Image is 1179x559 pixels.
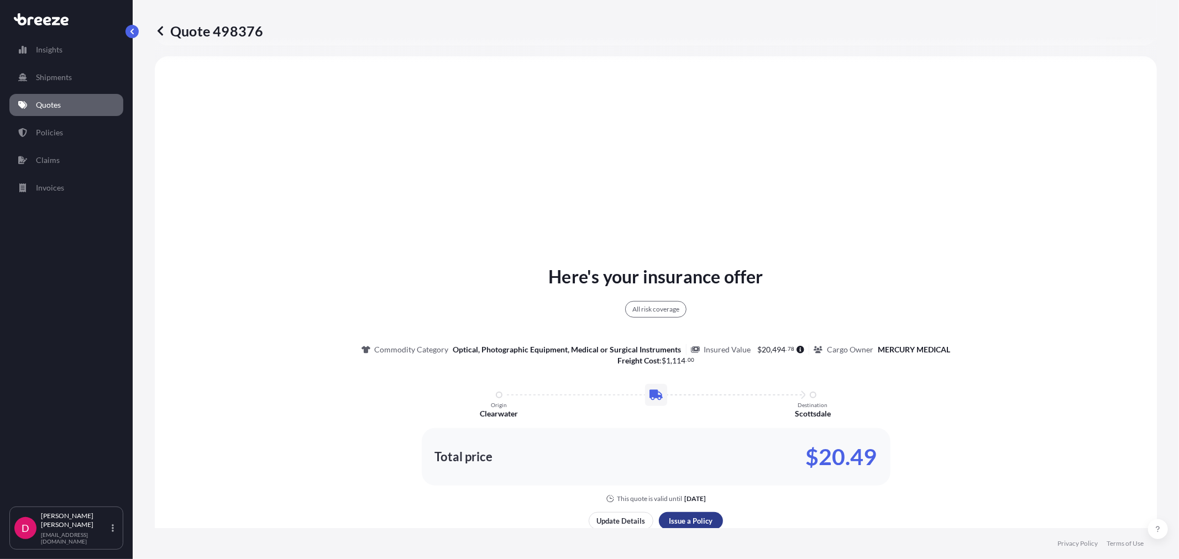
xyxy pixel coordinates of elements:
p: : [617,355,694,366]
span: . [787,347,788,351]
span: $ [758,346,762,354]
p: [EMAIL_ADDRESS][DOMAIN_NAME] [41,531,109,545]
p: MERCURY MEDICAL [878,344,950,355]
a: Claims [9,149,123,171]
p: Destination [798,402,828,408]
p: Optical, Photographic Equipment, Medical or Surgical Instruments [453,344,682,355]
p: Invoices [36,182,64,193]
p: Clearwater [480,408,518,419]
button: Issue a Policy [659,512,723,530]
a: Quotes [9,94,123,116]
p: Commodity Category [375,344,449,355]
p: [PERSON_NAME] [PERSON_NAME] [41,511,109,529]
p: Origin [491,402,507,408]
p: Insights [36,44,62,55]
p: Total price [435,451,493,462]
p: Shipments [36,72,72,83]
a: Terms of Use [1107,539,1144,548]
span: 1 [666,357,670,365]
span: 78 [788,347,794,351]
span: D [22,523,29,534]
p: Quotes [36,99,61,110]
span: 494 [773,346,786,354]
p: Update Details [597,515,646,526]
p: Cargo Owner [827,344,873,355]
p: Issue a Policy [669,515,713,526]
p: Policies [36,127,63,138]
span: . [686,358,687,362]
p: Scottsdale [795,408,831,419]
span: , [670,357,672,365]
p: $20.49 [806,448,877,466]
p: Quote 498376 [155,22,263,40]
span: , [771,346,773,354]
a: Shipments [9,66,123,88]
button: Update Details [589,512,653,530]
span: 20 [762,346,771,354]
a: Insights [9,39,123,61]
b: Freight Cost [617,356,659,365]
span: 00 [688,358,694,362]
p: Claims [36,155,60,166]
span: 114 [672,357,685,365]
p: Insured Value [704,344,751,355]
p: This quote is valid until [617,494,682,503]
p: [DATE] [684,494,706,503]
a: Privacy Policy [1057,539,1098,548]
a: Invoices [9,177,123,199]
span: $ [662,357,666,365]
p: Here's your insurance offer [548,263,763,290]
div: All risk coverage [625,301,687,318]
a: Policies [9,122,123,144]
